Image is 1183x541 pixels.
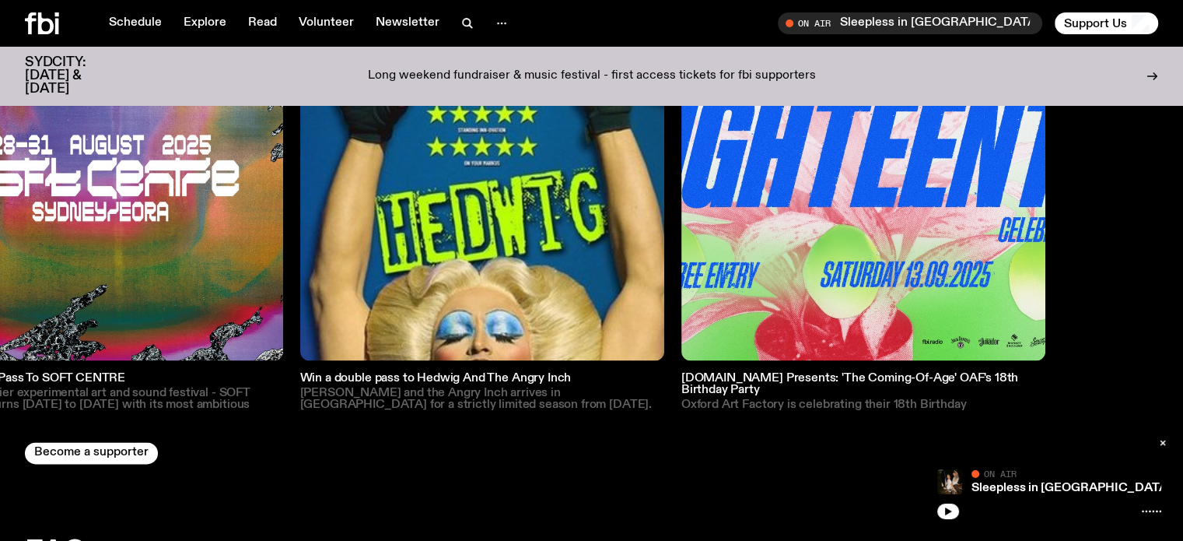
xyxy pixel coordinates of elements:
p: Long weekend fundraiser & music festival - first access tickets for fbi supporters [368,69,816,83]
a: Explore [174,12,236,34]
span: Support Us [1064,16,1127,30]
button: On AirSleepless in [GEOGRAPHIC_DATA] [778,12,1042,34]
a: Newsletter [366,12,449,34]
p: [PERSON_NAME] and the Angry Inch arrives in [GEOGRAPHIC_DATA] for a strictly limited season from ... [300,388,664,411]
h3: [DOMAIN_NAME] Presents: 'The Coming-Of-Age' OAF's 18th Birthday Party [681,373,1045,396]
p: Oxford Art Factory is celebrating their 18th Birthday [681,399,1045,411]
a: Read [239,12,286,34]
img: Marcus Whale is on the left, bent to his knees and arching back with a gleeful look his face He i... [937,469,962,494]
h3: Win a double pass to Hedwig And The Angry Inch [300,373,664,385]
button: Support Us [1055,12,1158,34]
a: Sleepless in [GEOGRAPHIC_DATA] [971,482,1171,494]
a: Schedule [100,12,171,34]
button: Become a supporter [25,442,158,464]
a: Volunteer [289,12,363,34]
h3: SYDCITY: [DATE] & [DATE] [25,56,124,96]
span: On Air [984,469,1017,479]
